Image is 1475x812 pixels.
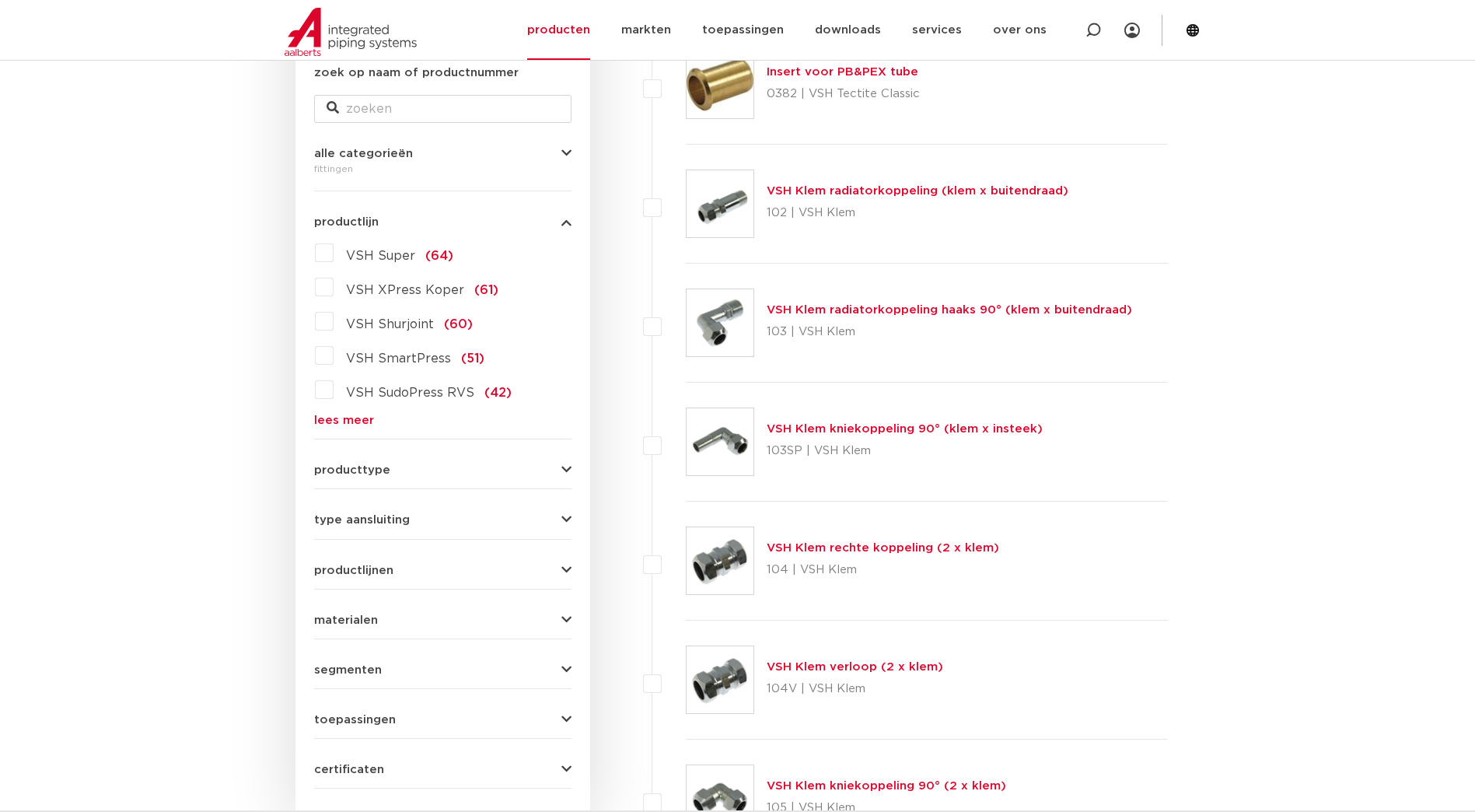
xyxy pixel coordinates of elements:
[687,51,753,118] img: Thumbnail for Insert voor PB&PEX tube
[314,664,571,676] button: segmenten
[444,318,473,331] span: (60)
[687,646,753,713] img: Thumbnail for VSH Klem verloop (2 x klem)
[767,185,1068,197] a: VSH Klem radiatorkoppeling (klem x buitendraad)
[425,250,453,262] span: (64)
[474,284,498,296] span: (61)
[314,64,519,82] label: zoek op naam of productnummer
[767,780,1006,792] a: VSH Klem kniekoppeling 90° (2 x klem)
[767,66,918,78] a: Insert voor PB&PEX tube
[314,664,382,676] span: segmenten
[314,95,571,123] input: zoeken
[314,159,571,178] div: fittingen
[687,527,753,594] img: Thumbnail for VSH Klem rechte koppeling (2 x klem)
[314,614,378,626] span: materialen
[314,216,379,228] span: productlijn
[314,464,390,476] span: producttype
[767,320,1132,345] p: 103 | VSH Klem
[767,304,1132,316] a: VSH Klem radiatorkoppeling haaks 90° (klem x buitendraad)
[461,352,484,365] span: (51)
[767,661,943,673] a: VSH Klem verloop (2 x klem)
[767,423,1043,435] a: VSH Klem kniekoppeling 90° (klem x insteek)
[314,216,571,228] button: productlijn
[314,764,384,775] span: certificaten
[767,677,943,702] p: 104V | VSH Klem
[314,148,413,159] span: alle categorieën
[314,565,571,576] button: productlijnen
[314,714,396,726] span: toepassingen
[314,565,393,576] span: productlijnen
[314,514,571,526] button: type aansluiting
[314,514,410,526] span: type aansluiting
[767,558,999,583] p: 104 | VSH Klem
[346,284,464,296] span: VSH XPress Koper
[687,289,753,356] img: Thumbnail for VSH Klem radiatorkoppeling haaks 90° (klem x buitendraad)
[767,82,920,107] p: 0382 | VSH Tectite Classic
[346,318,434,331] span: VSH Shurjoint
[767,542,999,554] a: VSH Klem rechte koppeling (2 x klem)
[314,148,571,159] button: alle categorieën
[346,352,451,365] span: VSH SmartPress
[314,415,571,426] a: lees meer
[314,614,571,626] button: materialen
[767,439,1043,464] p: 103SP | VSH Klem
[314,714,571,726] button: toepassingen
[314,464,571,476] button: producttype
[484,387,512,399] span: (42)
[314,764,571,775] button: certificaten
[687,170,753,237] img: Thumbnail for VSH Klem radiatorkoppeling (klem x buitendraad)
[346,387,474,399] span: VSH SudoPress RVS
[687,408,753,475] img: Thumbnail for VSH Klem kniekoppeling 90° (klem x insteek)
[346,250,415,262] span: VSH Super
[767,201,1068,226] p: 102 | VSH Klem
